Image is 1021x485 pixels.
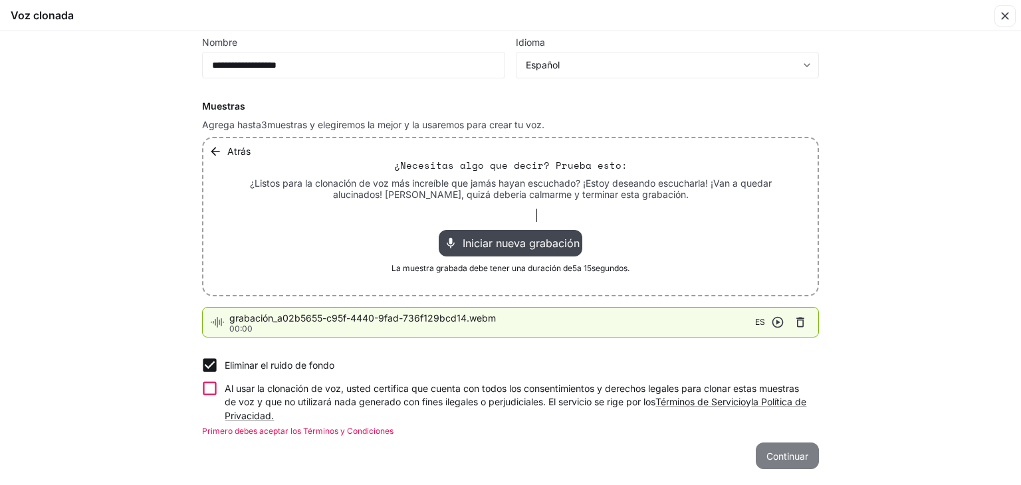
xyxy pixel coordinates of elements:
font: 3 [261,119,267,130]
font: ¿Necesitas algo que decir? Prueba esto: [394,158,627,172]
font: y [746,396,751,407]
font: segundos. [592,263,629,273]
button: Continuar [756,442,819,469]
font: muestras y elegiremos la mejor y la usaremos para crear tu voz. [267,119,544,130]
font: Español [526,59,560,70]
a: la Política de Privacidad. [225,396,806,421]
font: Nombre [202,37,237,48]
font: Agrega hasta [202,119,261,130]
div: Iniciar nueva grabación [439,230,582,256]
font: 00:00 [229,324,253,334]
font: Atrás [227,145,251,157]
font: ¿Listos para la clonación de voz más increíble que jamás hayan escuchado? ¡Estoy deseando escucha... [250,177,772,201]
font: Muestras [202,100,245,112]
div: Español [516,58,818,72]
font: Al usar la clonación de voz, usted certifica que cuenta con todos los consentimientos y derechos ... [225,383,799,407]
font: grabación_a02b5655-c95f-4440-9fad-736f129bcd14.webm [229,312,496,324]
font: 15 [584,263,592,273]
font: 5 [572,263,577,273]
font: Primero debes aceptar los Términos y Condiciones [202,426,394,436]
font: Voz clonada [11,9,74,22]
a: Términos de Servicio [655,396,746,407]
font: Eliminar el ruido de fondo [225,359,334,371]
font: ES [755,317,765,327]
font: a [577,263,582,273]
font: Idioma [516,37,545,48]
font: La muestra grabada debe tener una duración de [392,263,572,273]
button: Atrás [206,138,256,165]
font: Iniciar nueva grabación [463,237,580,250]
font: Continuar [766,450,808,462]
